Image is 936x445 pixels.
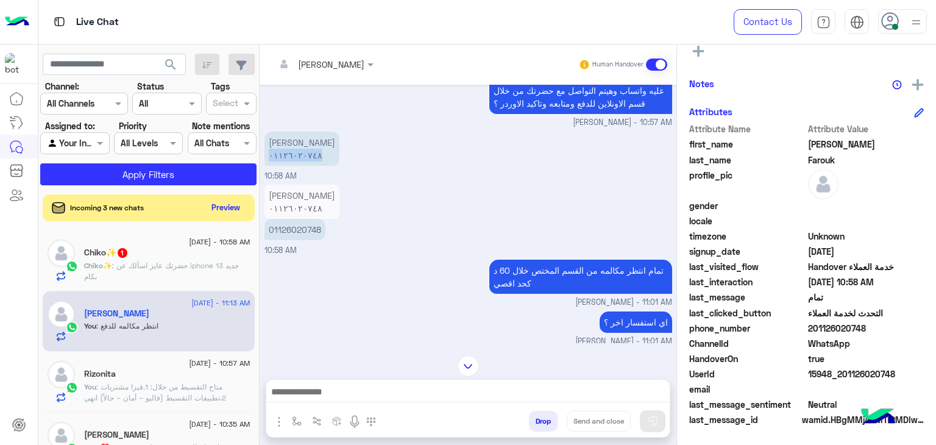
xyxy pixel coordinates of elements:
span: last_visited_flow [689,260,806,273]
span: 2 [808,337,924,350]
span: 1 [118,248,127,258]
p: 23/8/2025, 10:57 AM [489,67,672,114]
button: create order [327,411,347,431]
img: defaultAdmin.png [48,240,75,267]
img: Trigger scenario [312,416,322,426]
span: متاح التقسيط من خلال: 1.فيزا مشتريات 2.تطبيقات التقسيط (فاليو – أمان – حالاً) انهي الأنسب لحضرتك؟ [84,382,226,413]
span: Chiko✨ [84,261,112,270]
span: You [84,321,96,330]
span: signup_date [689,245,806,258]
span: حضرتك عايز اسألك عن iphone 13 جديد بكام [84,261,239,281]
div: Select [211,96,238,112]
span: 10:58 AM [264,171,297,180]
button: Preview [207,199,246,216]
p: 23/8/2025, 10:58 AM [264,185,339,219]
span: HandoverOn [689,352,806,365]
span: Attribute Name [689,123,806,135]
img: defaultAdmin.png [48,301,75,328]
span: locale [689,215,806,227]
span: phone_number [689,322,806,335]
h5: Ahmed Farouk [84,308,149,319]
img: send attachment [272,415,286,429]
p: 23/8/2025, 11:01 AM [600,311,672,333]
span: التحدث لخدمة العملاء [808,307,924,319]
span: Farouk [808,154,924,166]
span: 15948_201126020748 [808,368,924,380]
p: 23/8/2025, 11:01 AM [489,260,672,294]
p: Live Chat [76,14,119,30]
label: Priority [119,119,147,132]
p: 23/8/2025, 10:58 AM [264,219,325,240]
label: Assigned to: [45,119,95,132]
img: send voice note [347,415,362,429]
span: timezone [689,230,806,243]
img: WhatsApp [66,260,78,272]
img: WhatsApp [66,321,78,333]
span: last_message [689,291,806,304]
img: WhatsApp [66,382,78,394]
label: Channel: [45,80,79,93]
img: defaultAdmin.png [48,361,75,388]
span: gender [689,199,806,212]
label: Note mentions [192,119,250,132]
span: 10:58 AM [264,246,297,255]
span: search [163,57,178,72]
span: null [808,383,924,396]
img: select flow [292,416,302,426]
span: null [808,199,924,212]
h5: Rizonita [84,369,116,379]
p: 23/8/2025, 10:58 AM [264,132,339,166]
button: select flow [287,411,307,431]
span: 2025-08-22T23:32:11.799Z [808,245,924,258]
span: 201126020748 [808,322,924,335]
a: Contact Us [734,9,802,35]
span: UserId [689,368,806,380]
img: tab [817,15,831,29]
button: search [156,54,186,80]
span: last_message_id [689,413,799,426]
img: notes [892,80,902,90]
h6: Attributes [689,106,732,117]
span: [DATE] - 11:13 AM [191,297,250,308]
span: true [808,352,924,365]
span: [PERSON_NAME] - 10:57 AM [573,117,672,129]
span: ChannelId [689,337,806,350]
img: hulul-logo.png [857,396,899,439]
img: profile [909,15,924,30]
span: last_name [689,154,806,166]
button: Drop [529,411,558,432]
span: 0 [808,398,924,411]
span: last_message_sentiment [689,398,806,411]
span: You [84,382,96,391]
h5: Chiko✨ [84,247,129,258]
label: Tags [211,80,230,93]
span: Incoming 3 new chats [70,202,144,213]
span: [PERSON_NAME] - 11:01 AM [575,336,672,347]
span: [DATE] - 10:58 AM [189,237,250,247]
span: [DATE] - 10:35 AM [189,419,250,430]
span: انتظر مكالمه للدفع [96,321,158,330]
span: first_name [689,138,806,151]
img: Logo [5,9,29,35]
img: create order [332,416,342,426]
span: last_clicked_button [689,307,806,319]
img: tab [52,14,67,29]
span: Ahmed [808,138,924,151]
a: tab [811,9,835,35]
span: Attribute Value [808,123,924,135]
span: Unknown [808,230,924,243]
label: Status [137,80,164,93]
img: make a call [366,417,376,427]
span: [PERSON_NAME] - 11:01 AM [575,297,672,308]
button: Send and close [567,411,631,432]
img: add [912,79,923,90]
h6: Notes [689,78,714,89]
img: send message [647,415,659,427]
span: null [808,215,924,227]
small: Human Handover [592,60,643,69]
button: Trigger scenario [307,411,327,431]
span: 2025-08-23T07:58:00.955878Z [808,276,924,288]
span: تمام [808,291,924,304]
span: [DATE] - 10:57 AM [189,358,250,369]
h5: Hala Abdallah [84,430,149,440]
